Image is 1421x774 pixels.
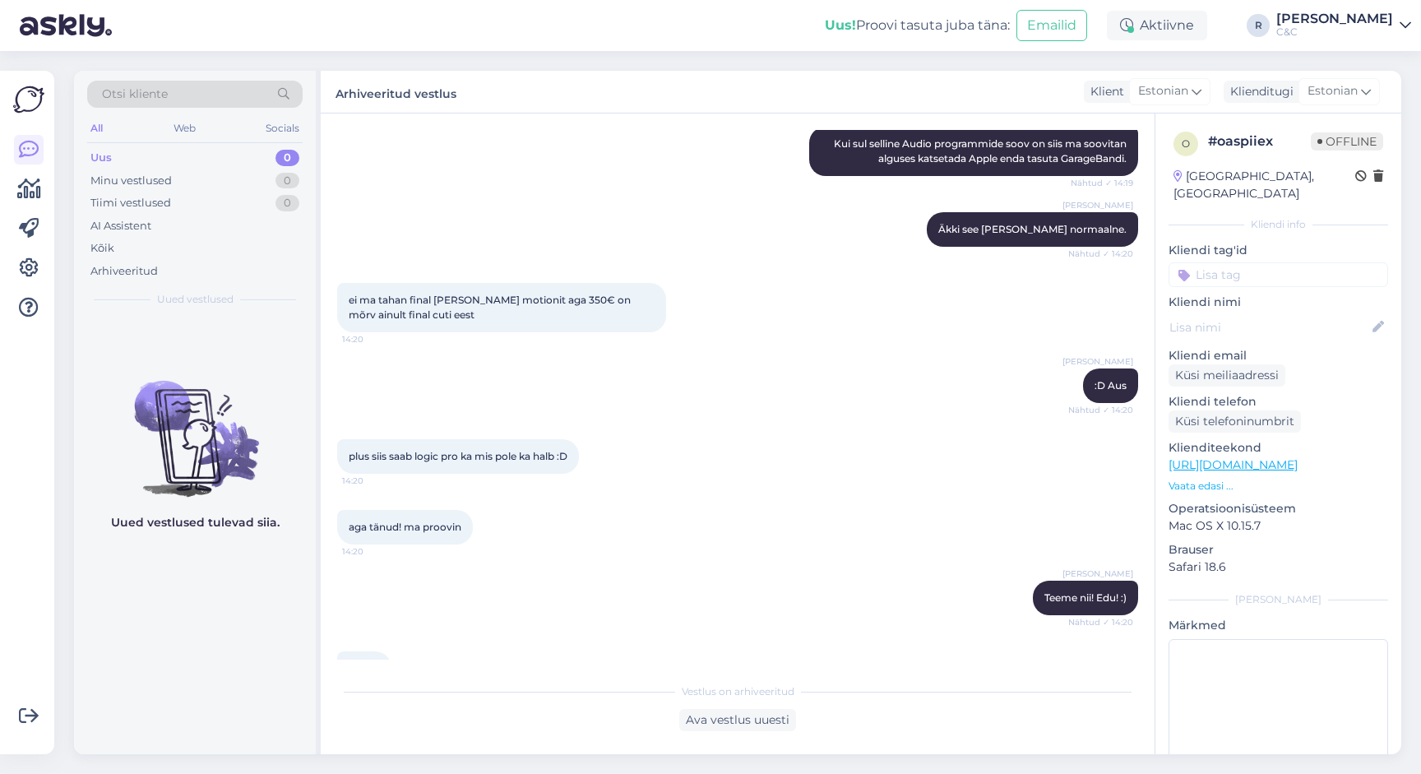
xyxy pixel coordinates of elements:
[1084,83,1124,100] div: Klient
[1169,347,1388,364] p: Kliendi email
[90,218,151,234] div: AI Assistent
[1208,132,1311,151] div: # oaspiiex
[1062,355,1133,368] span: [PERSON_NAME]
[1169,318,1369,336] input: Lisa nimi
[262,118,303,139] div: Socials
[275,195,299,211] div: 0
[1062,199,1133,211] span: [PERSON_NAME]
[1182,137,1190,150] span: o
[1016,10,1087,41] button: Emailid
[1169,294,1388,311] p: Kliendi nimi
[74,351,316,499] img: No chats
[1169,500,1388,517] p: Operatsioonisüsteem
[111,514,280,531] p: Uued vestlused tulevad siia.
[834,137,1129,165] span: Kui sul selline Audio programmide soov on siis ma soovitan alguses katsetada Apple enda tasuta Ga...
[1224,83,1294,100] div: Klienditugi
[90,150,112,166] div: Uus
[275,173,299,189] div: 0
[349,294,633,321] span: ei ma tahan final [PERSON_NAME] motionit aga 350€ on mõrv ainult final cuti eest
[1062,568,1133,580] span: [PERSON_NAME]
[1107,11,1207,40] div: Aktiivne
[349,521,461,533] span: aga tänud! ma proovin
[1068,404,1133,416] span: Nähtud ✓ 14:20
[1169,592,1388,607] div: [PERSON_NAME]
[825,17,856,33] b: Uus!
[342,333,404,345] span: 14:20
[1169,217,1388,232] div: Kliendi info
[1071,177,1133,189] span: Nähtud ✓ 14:19
[102,86,168,103] span: Otsi kliente
[1173,168,1355,202] div: [GEOGRAPHIC_DATA], [GEOGRAPHIC_DATA]
[1169,517,1388,535] p: Mac OS X 10.15.7
[1068,248,1133,260] span: Nähtud ✓ 14:20
[1169,393,1388,410] p: Kliendi telefon
[1169,457,1298,472] a: [URL][DOMAIN_NAME]
[1308,82,1358,100] span: Estonian
[1169,364,1285,387] div: Küsi meiliaadressi
[1138,82,1188,100] span: Estonian
[679,709,796,731] div: Ava vestlus uuesti
[1276,12,1393,25] div: [PERSON_NAME]
[90,195,171,211] div: Tiimi vestlused
[1169,617,1388,634] p: Märkmed
[825,16,1010,35] div: Proovi tasuta juba täna:
[275,150,299,166] div: 0
[1169,242,1388,259] p: Kliendi tag'id
[90,173,172,189] div: Minu vestlused
[87,118,106,139] div: All
[90,263,158,280] div: Arhiveeritud
[1169,558,1388,576] p: Safari 18.6
[1169,410,1301,433] div: Küsi telefoninumbrit
[938,223,1127,235] span: Äkki see [PERSON_NAME] normaalne.
[342,545,404,558] span: 14:20
[349,450,567,462] span: plus siis saab logic pro ka mis pole ka halb :D
[1311,132,1383,151] span: Offline
[1169,262,1388,287] input: Lisa tag
[13,84,44,115] img: Askly Logo
[1169,439,1388,457] p: Klienditeekond
[90,240,114,257] div: Kõik
[1095,379,1127,392] span: :D Aus
[170,118,199,139] div: Web
[1169,479,1388,494] p: Vaata edasi ...
[682,684,794,699] span: Vestlus on arhiveeritud
[1276,25,1393,39] div: C&C
[336,81,456,103] label: Arhiveeritud vestlus
[1044,591,1127,604] span: Teeme nii! Edu! :)
[1247,14,1270,37] div: R
[1169,541,1388,558] p: Brauser
[342,475,404,487] span: 14:20
[1276,12,1411,39] a: [PERSON_NAME]C&C
[157,292,234,307] span: Uued vestlused
[1068,616,1133,628] span: Nähtud ✓ 14:20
